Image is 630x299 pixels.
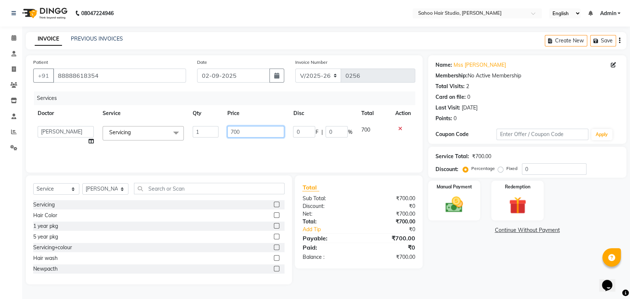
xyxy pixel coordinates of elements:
div: Servicing [33,201,55,209]
div: Newpacth [33,265,58,273]
div: ₹700.00 [359,253,421,261]
div: ₹0 [369,226,421,233]
label: Percentage [471,165,495,172]
div: Payable: [297,234,359,243]
span: Servicing [109,129,131,136]
div: Membership: [436,72,468,80]
a: x [131,129,134,136]
div: ₹0 [359,243,421,252]
div: Sub Total: [297,195,359,202]
a: Add Tip [297,226,369,233]
div: 5 year pkg [33,233,58,241]
button: +91 [33,69,54,83]
button: Apply [591,129,612,140]
span: Admin [600,10,616,17]
th: Disc [289,105,357,122]
span: Total [302,184,319,191]
div: ₹700.00 [359,234,421,243]
label: Patient [33,59,48,66]
img: logo [19,3,69,24]
div: Card on file: [436,93,466,101]
a: INVOICE [35,32,62,46]
div: Service Total: [436,153,469,160]
button: Create New [545,35,587,46]
iframe: chat widget [599,270,623,292]
div: 0 [454,115,457,122]
div: Services [34,91,421,105]
input: Search by Name/Mobile/Email/Code [53,69,186,83]
div: 1 year pkg [33,222,58,230]
label: Fixed [506,165,517,172]
div: Total: [297,218,359,226]
input: Enter Offer / Coupon Code [496,129,588,140]
input: Search or Scan [134,183,285,194]
div: Paid: [297,243,359,252]
th: Qty [188,105,223,122]
div: ₹700.00 [359,210,421,218]
div: Discount: [436,166,458,173]
img: _gift.svg [503,195,531,216]
div: No Active Membership [436,72,619,80]
div: ₹700.00 [472,153,491,160]
span: F [315,128,318,136]
label: Redemption [505,184,530,190]
label: Invoice Number [295,59,327,66]
div: [DATE] [462,104,478,112]
div: 2 [466,83,469,90]
label: Date [197,59,207,66]
div: Name: [436,61,452,69]
a: Continue Without Payment [430,226,625,234]
span: | [321,128,323,136]
div: Net: [297,210,359,218]
div: ₹700.00 [359,195,421,202]
a: PREVIOUS INVOICES [71,35,123,42]
button: Save [590,35,616,46]
a: Mss [PERSON_NAME] [454,61,506,69]
div: Hair Color [33,212,57,219]
div: Coupon Code [436,131,497,138]
th: Doctor [33,105,98,122]
div: Balance : [297,253,359,261]
div: ₹700.00 [359,218,421,226]
th: Total [357,105,390,122]
div: Servicing+colour [33,244,72,251]
th: Action [391,105,415,122]
div: 0 [467,93,470,101]
th: Price [223,105,289,122]
img: _cash.svg [440,195,468,215]
span: % [348,128,352,136]
div: Discount: [297,202,359,210]
div: ₹0 [359,202,421,210]
div: Hair wash [33,254,58,262]
div: Total Visits: [436,83,465,90]
span: 700 [361,126,370,133]
div: Points: [436,115,452,122]
label: Manual Payment [437,184,472,190]
div: Last Visit: [436,104,460,112]
th: Service [98,105,188,122]
b: 08047224946 [81,3,114,24]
